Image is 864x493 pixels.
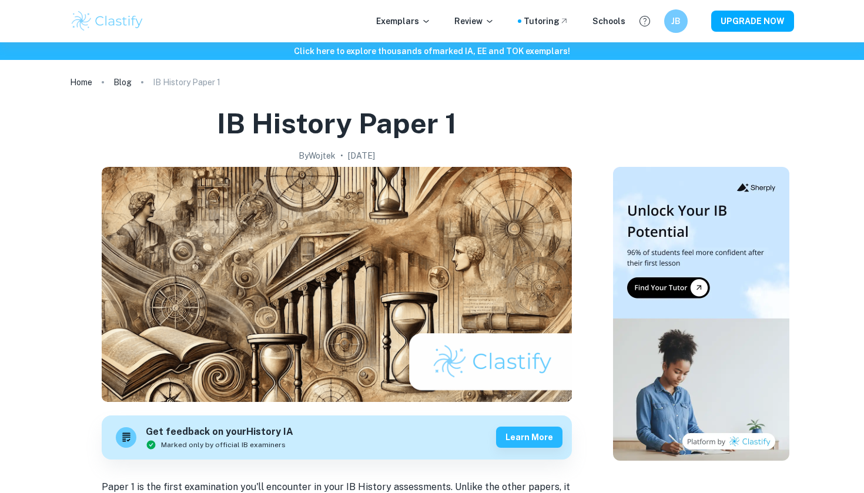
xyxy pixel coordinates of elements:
h6: JB [669,15,683,28]
a: Blog [113,74,132,90]
button: JB [664,9,688,33]
button: Help and Feedback [635,11,655,31]
h1: IB History Paper 1 [217,105,457,142]
h2: [DATE] [348,149,375,162]
p: Review [454,15,494,28]
img: Clastify logo [70,9,145,33]
p: IB History Paper 1 [153,76,220,89]
a: Tutoring [524,15,569,28]
p: Exemplars [376,15,431,28]
img: Thumbnail [613,167,789,461]
button: Learn more [496,427,562,448]
a: Home [70,74,92,90]
p: • [340,149,343,162]
h6: Click here to explore thousands of marked IA, EE and TOK exemplars ! [2,45,862,58]
button: UPGRADE NOW [711,11,794,32]
a: Get feedback on yourHistory IAMarked only by official IB examinersLearn more [102,415,572,460]
img: IB History Paper 1 cover image [102,167,572,402]
h6: Get feedback on your History IA [146,425,293,440]
h2: By Wojtek [299,149,336,162]
span: Marked only by official IB examiners [161,440,286,450]
a: Schools [592,15,625,28]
